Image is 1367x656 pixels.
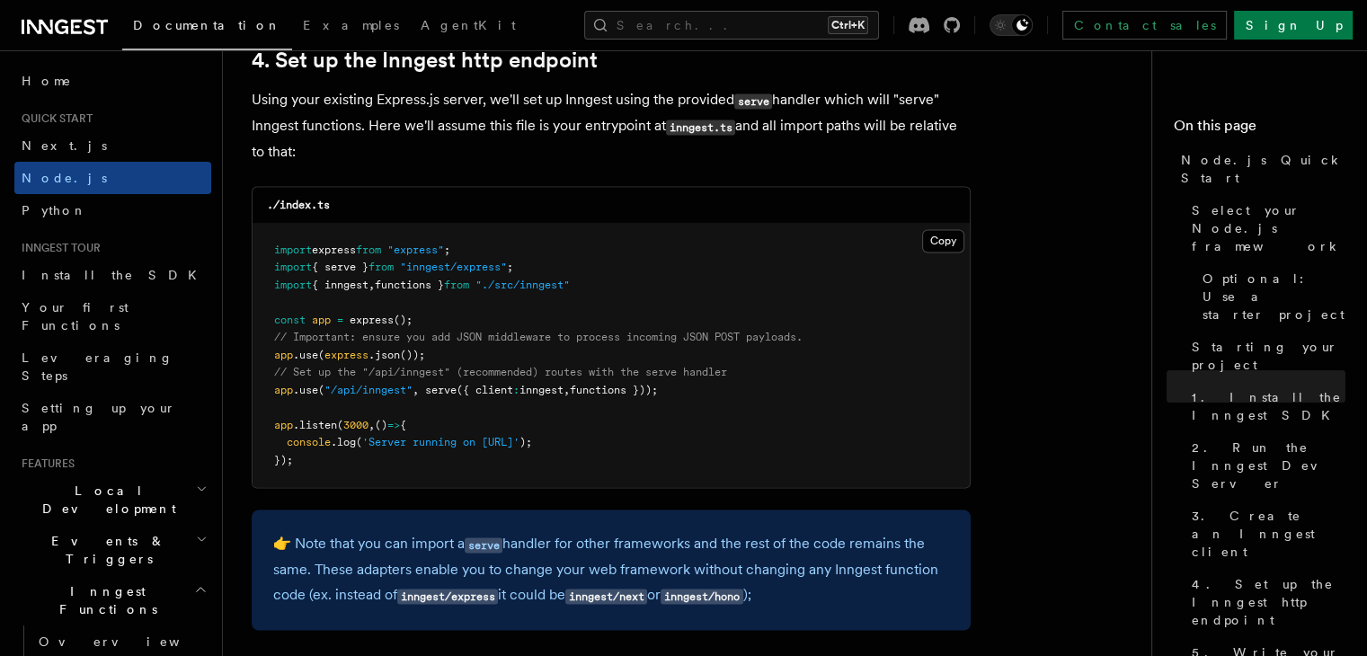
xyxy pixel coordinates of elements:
span: { inngest [312,279,368,291]
span: Next.js [22,138,107,153]
span: ()); [400,349,425,361]
a: Contact sales [1062,11,1227,40]
span: .log [331,436,356,448]
a: Examples [292,5,410,49]
a: 4. Set up the Inngest http endpoint [252,48,598,73]
span: "express" [387,244,444,256]
span: ( [337,419,343,431]
a: Install the SDK [14,259,211,291]
span: Leveraging Steps [22,350,173,383]
a: 2. Run the Inngest Dev Server [1185,431,1345,500]
span: // Important: ensure you add JSON middleware to process incoming JSON POST payloads. [274,331,803,343]
a: Your first Functions [14,291,211,341]
span: .listen [293,419,337,431]
span: Home [22,72,72,90]
span: Inngest tour [14,241,101,255]
span: ({ client [457,384,513,396]
span: functions } [375,279,444,291]
span: ); [519,436,532,448]
button: Copy [922,229,964,253]
a: Starting your project [1185,331,1345,381]
span: app [274,384,293,396]
span: from [444,279,469,291]
span: Local Development [14,482,196,518]
span: Examples [303,18,399,32]
code: serve [734,93,772,109]
a: Node.js Quick Start [1174,144,1345,194]
button: Local Development [14,474,211,525]
a: Python [14,194,211,226]
span: 2. Run the Inngest Dev Server [1192,439,1345,492]
p: 👉 Note that you can import a handler for other frameworks and the rest of the code remains the sa... [273,531,949,608]
span: Inngest Functions [14,582,194,618]
a: Documentation [122,5,292,50]
a: Select your Node.js framework [1185,194,1345,262]
span: : [513,384,519,396]
span: from [368,261,394,273]
span: Your first Functions [22,300,129,332]
span: inngest [519,384,564,396]
span: 3. Create an Inngest client [1192,507,1345,561]
span: import [274,244,312,256]
a: Optional: Use a starter project [1195,262,1345,331]
span: express [350,314,394,326]
code: inngest.ts [666,120,735,135]
span: AgentKit [421,18,516,32]
span: ; [507,261,513,273]
span: .json [368,349,400,361]
span: ( [318,349,324,361]
span: ( [318,384,324,396]
code: inngest/hono [661,589,742,604]
span: const [274,314,306,326]
a: 3. Create an Inngest client [1185,500,1345,568]
span: import [274,261,312,273]
span: { [400,419,406,431]
span: { serve } [312,261,368,273]
code: inngest/express [397,589,498,604]
span: 3000 [343,419,368,431]
a: AgentKit [410,5,527,49]
button: Toggle dark mode [990,14,1033,36]
span: Overview [39,634,224,649]
span: serve [425,384,457,396]
a: 1. Install the Inngest SDK [1185,381,1345,431]
span: "inngest/express" [400,261,507,273]
a: Setting up your app [14,392,211,442]
button: Events & Triggers [14,525,211,575]
span: }); [274,454,293,466]
span: // Set up the "/api/inngest" (recommended) routes with the serve handler [274,366,727,378]
span: Install the SDK [22,268,208,282]
span: import [274,279,312,291]
span: ( [356,436,362,448]
span: => [387,419,400,431]
button: Search...Ctrl+K [584,11,879,40]
span: express [324,349,368,361]
span: 4. Set up the Inngest http endpoint [1192,575,1345,629]
span: 1. Install the Inngest SDK [1192,388,1345,424]
code: serve [465,537,502,553]
span: , [413,384,419,396]
span: ; [444,244,450,256]
span: app [312,314,331,326]
a: Leveraging Steps [14,341,211,392]
h4: On this page [1174,115,1345,144]
span: Node.js Quick Start [1181,151,1345,187]
span: Select your Node.js framework [1192,201,1345,255]
p: Using your existing Express.js server, we'll set up Inngest using the provided handler which will... [252,87,971,164]
span: .use [293,349,318,361]
span: .use [293,384,318,396]
span: app [274,349,293,361]
span: Quick start [14,111,93,126]
span: console [287,436,331,448]
span: "/api/inngest" [324,384,413,396]
span: app [274,419,293,431]
a: Next.js [14,129,211,162]
a: Sign Up [1234,11,1353,40]
a: Home [14,65,211,97]
span: Events & Triggers [14,532,196,568]
span: Python [22,203,87,217]
span: Node.js [22,171,107,185]
span: Starting your project [1192,338,1345,374]
span: (); [394,314,413,326]
a: serve [465,535,502,552]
